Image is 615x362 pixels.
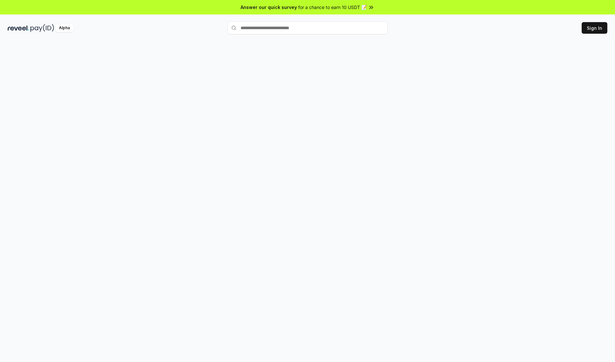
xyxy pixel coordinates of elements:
button: Sign In [582,22,607,34]
img: pay_id [30,24,54,32]
span: for a chance to earn 10 USDT 📝 [298,4,367,11]
span: Answer our quick survey [241,4,297,11]
img: reveel_dark [8,24,29,32]
div: Alpha [55,24,73,32]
